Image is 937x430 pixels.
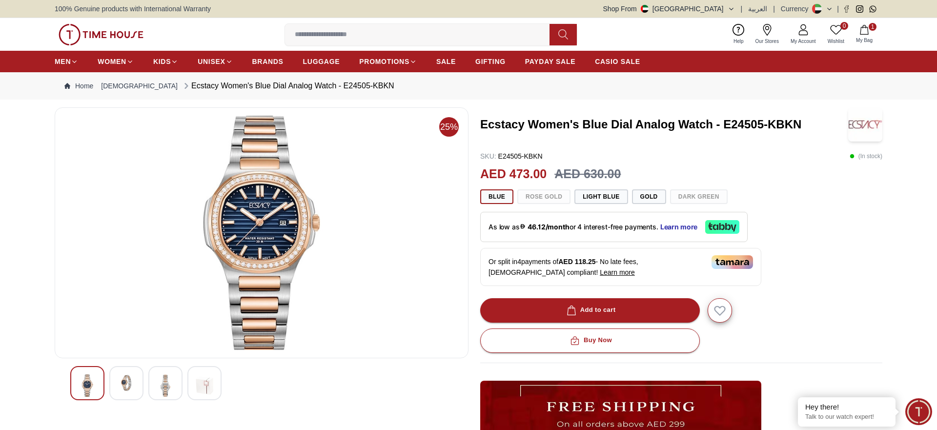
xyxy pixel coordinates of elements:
[856,5,863,13] a: Instagram
[480,152,496,160] span: SKU :
[59,24,143,45] img: ...
[568,335,612,346] div: Buy Now
[752,38,783,45] span: Our Stores
[565,305,616,316] div: Add to cart
[781,4,813,14] div: Currency
[905,398,932,425] div: Chat Widget
[475,53,506,70] a: GIFTING
[303,57,340,66] span: LUGGAGE
[480,117,848,132] h3: Ecstacy Women's Blue Dial Analog Watch - E24505-KBKN
[79,374,96,397] img: Ecstacy Women's Blue Dial Analog Watch - E24505-KBKN
[118,374,135,392] img: Ecstacy Women's Blue Dial Analog Watch - E24505-KBKN
[558,258,595,266] span: AED 118.25
[55,57,71,66] span: MEN
[850,23,878,46] button: 1My Bag
[436,57,456,66] span: SALE
[198,57,225,66] span: UNISEX
[728,22,750,47] a: Help
[480,248,761,286] div: Or split in 4 payments of - No late fees, [DEMOGRAPHIC_DATA] compliant!
[480,151,543,161] p: E24505-KBKN
[750,22,785,47] a: Our Stores
[480,189,513,204] button: Blue
[480,165,547,184] h2: AED 473.00
[157,374,174,397] img: Ecstacy Women's Blue Dial Analog Watch - E24505-KBKN
[252,57,284,66] span: BRANDS
[574,189,628,204] button: Light Blue
[153,57,171,66] span: KIDS
[525,57,575,66] span: PAYDAY SALE
[730,38,748,45] span: Help
[595,53,640,70] a: CASIO SALE
[252,53,284,70] a: BRANDS
[98,57,126,66] span: WOMEN
[101,81,178,91] a: [DEMOGRAPHIC_DATA]
[475,57,506,66] span: GIFTING
[436,53,456,70] a: SALE
[55,4,211,14] span: 100% Genuine products with International Warranty
[837,4,839,14] span: |
[480,328,700,353] button: Buy Now
[852,37,876,44] span: My Bag
[632,189,666,204] button: Gold
[741,4,743,14] span: |
[641,5,649,13] img: United Arab Emirates
[805,402,888,412] div: Hey there!
[198,53,232,70] a: UNISEX
[869,23,876,31] span: 1
[850,151,882,161] p: ( In stock )
[554,165,621,184] h3: AED 630.00
[439,117,459,137] span: 25%
[480,298,700,323] button: Add to cart
[712,255,753,269] img: Tamara
[98,53,134,70] a: WOMEN
[359,53,417,70] a: PROMOTIONS
[843,5,850,13] a: Facebook
[63,116,460,350] img: Ecstacy Women's Blue Dial Analog Watch - E24505-KBKN
[773,4,775,14] span: |
[595,57,640,66] span: CASIO SALE
[787,38,820,45] span: My Account
[805,413,888,421] p: Talk to our watch expert!
[840,22,848,30] span: 0
[869,5,876,13] a: Whatsapp
[748,4,767,14] button: العربية
[153,53,178,70] a: KIDS
[359,57,409,66] span: PROMOTIONS
[196,374,213,397] img: Ecstacy Women's Blue Dial Analog Watch - E24505-KBKN
[824,38,848,45] span: Wishlist
[822,22,850,47] a: 0Wishlist
[603,4,735,14] button: Shop From[GEOGRAPHIC_DATA]
[55,72,882,100] nav: Breadcrumb
[182,80,394,92] div: Ecstacy Women's Blue Dial Analog Watch - E24505-KBKN
[525,53,575,70] a: PAYDAY SALE
[848,107,882,142] img: Ecstacy Women's Blue Dial Analog Watch - E24505-KBKN
[64,81,93,91] a: Home
[600,268,635,276] span: Learn more
[303,53,340,70] a: LUGGAGE
[55,53,78,70] a: MEN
